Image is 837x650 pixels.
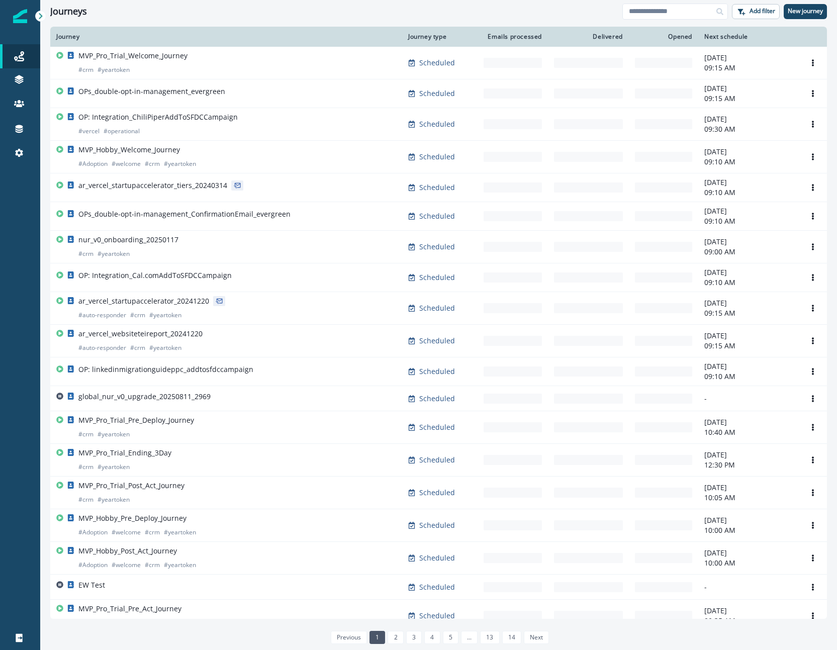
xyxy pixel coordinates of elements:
p: # welcome [112,560,141,570]
p: [DATE] [704,237,793,247]
a: MVP_Hobby_Post_Act_Journey#Adoption#welcome#crm#yeartokenScheduled-[DATE]10:00 AMOptions [50,542,827,575]
p: # crm [78,249,94,259]
p: # crm [78,495,94,505]
p: # yeartoken [98,249,130,259]
p: # auto-responder [78,310,126,320]
p: - [704,394,793,404]
p: 09:10 AM [704,277,793,288]
button: New journey [784,4,827,19]
a: Page 4 [424,631,440,644]
p: New journey [788,8,823,15]
button: Options [805,301,821,316]
a: Page 13 [480,631,499,644]
button: Options [805,239,821,254]
a: nur_v0_onboarding_20250117#crm#yeartokenScheduled-[DATE]09:00 AMOptions [50,231,827,263]
button: Add filter [732,4,780,19]
p: [DATE] [704,417,793,427]
p: # crm [145,560,160,570]
p: # crm [130,310,145,320]
p: 09:30 AM [704,124,793,134]
p: Scheduled [419,88,455,99]
p: OPs_double-opt-in-management_ConfirmationEmail_evergreen [78,209,291,219]
p: MVP_Hobby_Welcome_Journey [78,145,180,155]
a: ar_vercel_websiteteireport_20241220#auto-responder#crm#yeartokenScheduled-[DATE]09:15 AMOptions [50,325,827,357]
p: 10:05 AM [704,493,793,503]
p: Scheduled [419,242,455,252]
p: # yeartoken [149,343,181,353]
p: Scheduled [419,119,455,129]
p: # yeartoken [98,495,130,505]
p: [DATE] [704,267,793,277]
button: Options [805,452,821,468]
p: ar_vercel_startupaccelerator_20241220 [78,296,209,306]
button: Options [805,364,821,379]
p: Scheduled [419,152,455,162]
p: [DATE] [704,53,793,63]
img: Inflection [13,9,27,23]
p: nur_v0_onboarding_20250117 [78,235,178,245]
a: MVP_Pro_Trial_Pre_Deploy_Journey#crm#yeartokenScheduled-[DATE]10:40 AMOptions [50,411,827,444]
button: Options [805,270,821,285]
p: Scheduled [419,303,455,313]
p: # Adoption [78,527,108,537]
p: Scheduled [419,182,455,193]
a: global_nur_v0_upgrade_20250811_2969Scheduled--Options [50,386,827,411]
p: Scheduled [419,272,455,283]
a: MVP_Hobby_Pre_Deploy_Journey#Adoption#welcome#crm#yeartokenScheduled-[DATE]10:00 AMOptions [50,509,827,542]
p: # Adoption [78,159,108,169]
a: ar_vercel_startupaccelerator_20241220#auto-responder#crm#yeartokenScheduled-[DATE]09:15 AMOptions [50,292,827,325]
p: # welcome [112,159,141,169]
p: Scheduled [419,488,455,498]
a: OP: Integration_ChiliPiperAddToSFDCCampaign#vercel#operationalScheduled-[DATE]09:30 AMOptions [50,108,827,141]
p: # vercel [78,126,100,136]
p: # yeartoken [98,65,130,75]
a: Jump forward [461,631,478,644]
p: 09:15 AM [704,94,793,104]
p: Scheduled [419,58,455,68]
p: [DATE] [704,361,793,372]
a: OP: linkedinmigrationguideppc_addtosfdccampaignScheduled-[DATE]09:10 AMOptions [50,357,827,386]
p: MVP_Hobby_Post_Act_Journey [78,546,177,556]
div: Opened [635,33,692,41]
p: 09:10 AM [704,372,793,382]
p: - [704,582,793,592]
p: 09:15 AM [704,63,793,73]
p: MVP_Pro_Trial_Pre_Act_Journey [78,604,181,614]
p: ar_vercel_websiteteireport_20241220 [78,329,203,339]
a: MVP_Pro_Trial_Post_Act_Journey#crm#yeartokenScheduled-[DATE]10:05 AMOptions [50,477,827,509]
p: 09:00 AM [704,247,793,257]
p: # crm [78,462,94,472]
a: MVP_Pro_Trial_Ending_3Day#crm#yeartokenScheduled-[DATE]12:30 PMOptions [50,444,827,477]
ul: Pagination [328,631,549,644]
p: MVP_Pro_Trial_Ending_3Day [78,448,171,458]
p: OP: linkedinmigrationguideppc_addtosfdccampaign [78,364,253,375]
a: MVP_Pro_Trial_Welcome_Journey#crm#yeartokenScheduled-[DATE]09:15 AMOptions [50,47,827,79]
p: Scheduled [419,455,455,465]
a: MVP_Hobby_Welcome_Journey#Adoption#welcome#crm#yeartokenScheduled-[DATE]09:10 AMOptions [50,141,827,173]
div: Emails processed [484,33,542,41]
p: [DATE] [704,331,793,341]
p: # yeartoken [98,429,130,439]
p: EW Test [78,580,105,590]
button: Options [805,485,821,500]
p: Scheduled [419,520,455,530]
p: [DATE] [704,83,793,94]
a: Next page [524,631,549,644]
p: Add filter [750,8,775,15]
button: Options [805,420,821,435]
a: Page 14 [502,631,521,644]
p: # yeartoken [98,462,130,472]
button: Options [805,149,821,164]
p: # crm [130,343,145,353]
button: Options [805,550,821,566]
p: # welcome [112,527,141,537]
p: 09:10 AM [704,188,793,198]
p: OP: Integration_Cal.comAddToSFDCCampaign [78,270,232,281]
p: [DATE] [704,114,793,124]
p: [DATE] [704,483,793,493]
p: 09:15 AM [704,308,793,318]
p: # yeartoken [164,527,196,537]
a: Page 5 [443,631,458,644]
p: OP: Integration_ChiliPiperAddToSFDCCampaign [78,112,238,122]
a: OPs_double-opt-in-management_evergreenScheduled-[DATE]09:15 AMOptions [50,79,827,108]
